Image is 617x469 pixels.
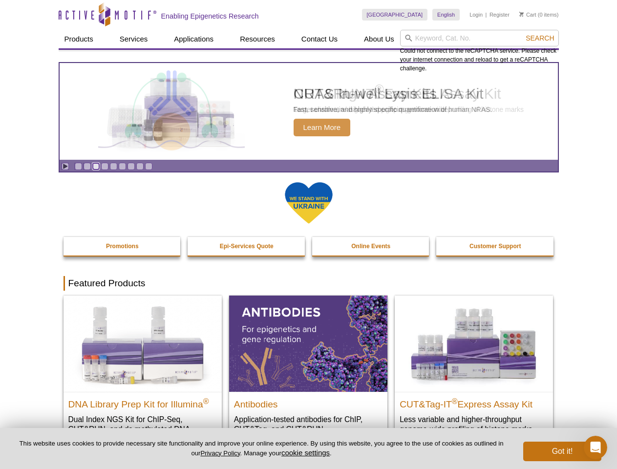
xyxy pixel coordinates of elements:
sup: ® [203,397,209,405]
span: Search [526,34,554,42]
a: Go to slide 9 [145,163,152,170]
sup: ® [452,397,458,405]
a: Promotions [64,237,182,256]
p: Application-tested antibodies for ChIP, CUT&Tag, and CUT&RUN. [234,414,383,434]
a: Toggle autoplay [62,163,69,170]
h2: Enabling Epigenetics Research [161,12,259,21]
a: Go to slide 7 [128,163,135,170]
img: We Stand With Ukraine [284,181,333,225]
a: Epi-Services Quote [188,237,306,256]
a: All Antibodies Antibodies Application-tested antibodies for ChIP, CUT&Tag, and CUT&RUN. [229,296,387,444]
h2: Antibodies [234,395,383,409]
a: Go to slide 3 [92,163,100,170]
h2: CUT&Tag-IT Express Assay Kit [400,395,548,409]
a: Go to slide 4 [101,163,108,170]
a: Cart [519,11,536,18]
a: Customer Support [436,237,554,256]
p: Less variable and higher-throughput genome-wide profiling of histone marks​. [400,414,548,434]
h2: DNA Library Prep Kit for Illumina [68,395,217,409]
p: This website uses cookies to provide necessary site functionality and improve your online experie... [16,439,507,458]
img: All Antibodies [229,296,387,391]
a: Go to slide 5 [110,163,117,170]
a: Go to slide 1 [75,163,82,170]
input: Keyword, Cat. No. [400,30,559,46]
div: Could not connect to the reCAPTCHA service. Please check your internet connection and reload to g... [400,30,559,73]
strong: Online Events [351,243,390,250]
iframe: Intercom live chat [584,436,607,459]
p: Dual Index NGS Kit for ChIP-Seq, CUT&RUN, and ds methylated DNA assays. [68,414,217,444]
a: Resources [234,30,281,48]
button: Search [523,34,557,43]
li: | [486,9,487,21]
a: Services [114,30,154,48]
a: Contact Us [296,30,343,48]
li: (0 items) [519,9,559,21]
h2: Featured Products [64,276,554,291]
a: About Us [358,30,400,48]
img: CUT&Tag-IT® Express Assay Kit [395,296,553,391]
button: cookie settings [281,448,330,457]
a: Online Events [312,237,430,256]
a: Go to slide 6 [119,163,126,170]
a: Go to slide 2 [84,163,91,170]
img: DNA Library Prep Kit for Illumina [64,296,222,391]
img: Your Cart [519,12,524,17]
a: CUT&Tag-IT® Express Assay Kit CUT&Tag-IT®Express Assay Kit Less variable and higher-throughput ge... [395,296,553,444]
a: Products [59,30,99,48]
a: English [432,9,460,21]
a: DNA Library Prep Kit for Illumina DNA Library Prep Kit for Illumina® Dual Index NGS Kit for ChIP-... [64,296,222,453]
strong: Epi-Services Quote [220,243,274,250]
a: Register [489,11,510,18]
a: Applications [168,30,219,48]
button: Got it! [523,442,601,461]
a: Login [469,11,483,18]
a: Go to slide 8 [136,163,144,170]
a: [GEOGRAPHIC_DATA] [362,9,428,21]
strong: Customer Support [469,243,521,250]
a: Privacy Policy [200,449,240,457]
strong: Promotions [106,243,139,250]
